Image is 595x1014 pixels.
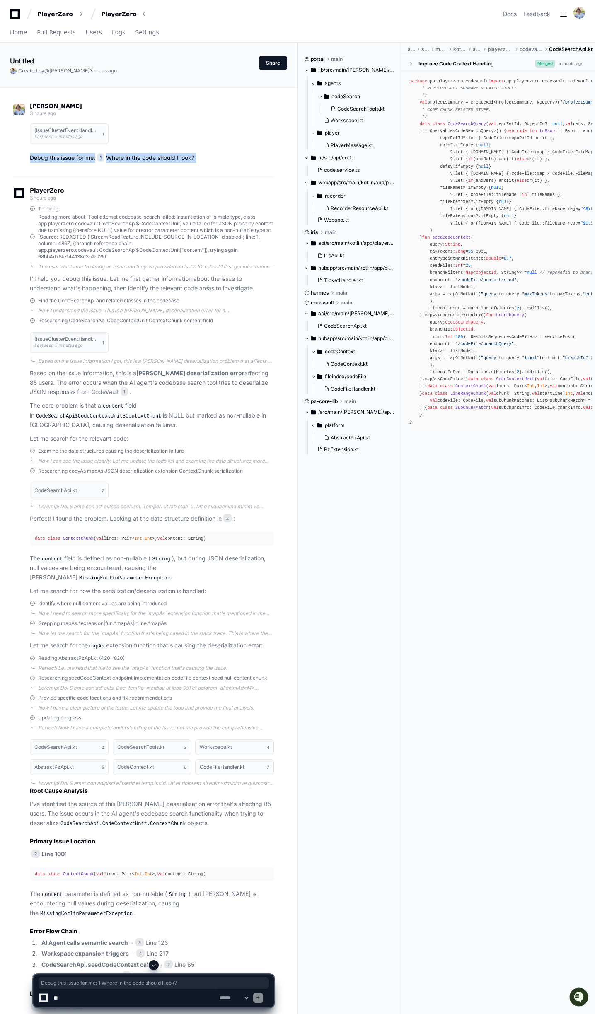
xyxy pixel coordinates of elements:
span: api [408,46,415,53]
button: AbstractPzApi.kt5 [30,759,109,775]
span: src [421,46,429,53]
svg: Directory [311,309,316,319]
span: val [96,536,104,541]
h1: CodeFileHandler.kt [200,765,244,770]
span: [PERSON_NAME] [49,68,89,74]
span: Int [134,536,142,541]
span: Webapp.kt [324,217,349,223]
button: PlayerZero [98,7,151,22]
span: 0.7 [504,256,511,261]
code: String [150,555,172,563]
span: @ [44,68,49,74]
h1: Workspace.kt [200,745,232,750]
span: webapp/src/main/kotlin/app/playerzero/portal [318,179,395,186]
span: in [522,192,527,197]
svg: Directory [311,238,316,248]
span: val [420,100,427,105]
span: Last seen 5 minutes ago [34,134,82,139]
span: app [473,46,481,53]
span: Examine the data structures causing the deserialization failure [38,448,184,454]
span: Grepping mapAs.*extension|fun.*mapAs|inline.*mapAs [38,620,167,627]
div: Perfect! Now I have a complete understanding of the issue. Let me provide the comprehensive analy... [38,724,274,731]
span: null [552,121,563,126]
span: 3 [184,744,186,751]
span: if [468,157,473,162]
span: override [506,128,527,133]
span: 1 [102,339,104,346]
span: ObjectId [453,327,473,332]
span: val [550,384,557,389]
button: CodeSearchApi.kt2 [30,739,109,755]
span: val [537,377,544,381]
svg: Directory [311,263,316,273]
button: RecorderResourceApi.kt [321,203,390,214]
img: 1756235613930-3d25f9e4-fa56-45dd-b3ad-e072dfbd1548 [8,62,23,77]
svg: Directory [311,153,316,163]
span: LineRangeChunk [450,391,486,396]
button: CodeSearchApi.kt2 [30,483,109,498]
div: PlayerZero [37,10,73,18]
span: Created by [18,68,117,74]
svg: Directory [324,92,329,101]
p: I'll help you debug this issue. Let me first gather information about the issue to understand wha... [30,274,274,293]
button: Workspace.kt [321,115,390,126]
span: ContextChunk [455,384,486,389]
iframe: Open customer support [568,987,591,1009]
span: import [489,79,504,84]
code: CodeSearchApi$CodeContextUnit$ContextChunk [34,413,163,420]
span: CodeFileHandler.kt [331,386,375,392]
button: Start new chat [141,64,151,74]
span: 100 [455,334,463,339]
span: IrisApi.kt [324,252,344,259]
p: Let me search for the relevant code: [30,434,274,444]
p: The field is defined as non-nullable ( ), but during JSON deserialization, null values are being ... [30,554,274,583]
span: val [489,121,496,126]
button: api/src/main/kotlin/app/playerzero/[PERSON_NAME] [304,237,395,250]
span: val [486,398,493,403]
button: PlayerZero [34,7,87,22]
span: Logs [112,30,125,35]
span: data [422,391,433,396]
img: avatar [573,7,585,19]
h1: Untitled [10,56,34,66]
button: platform [311,419,395,432]
button: fileindex/codeFile [311,370,395,383]
span: fileindex/codeFile [325,373,366,380]
code: CodeSearchApi.CodeContextUnit.ContextChunk [59,820,187,828]
span: () [555,128,560,133]
span: CodeContext.kt [331,361,368,367]
div: Loremip! Dol S ame con adi elits. Doe `temPo` incididu ut labo 951 et dolorem `al.enimAd<M>(VeNia... [38,685,274,691]
span: Settings [135,30,159,35]
span: Users [86,30,102,35]
button: webapp/src/main/kotlin/app/playerzero/portal [304,176,395,189]
button: CodeSearchApi.kt [314,320,390,332]
span: null [504,213,514,218]
button: player [311,126,395,140]
span: fun [422,235,430,240]
div: Loremip! Dol S amet con adipisci elitsedd ei temp incid. Utl et dolorem ali enimadminimve quisnos... [38,780,274,787]
div: Loremip! Dol S ame con adi elitsed doeiusm. Tempori ut lab etdo: 0. Mag aliquaenima minim ve `Qui... [38,503,274,510]
span: class [481,377,494,381]
strong: [PERSON_NAME] deserialization error [136,369,244,377]
span: null [478,164,489,169]
span: PlayerMessage.kt [331,142,373,149]
button: CodeSearchTools.kt [327,103,390,115]
div: Now I have a clear picture of the issue. Let me update the todo and provide the final analysis. [38,705,274,711]
span: platform [325,422,345,429]
span: class [440,405,453,410]
p: Let me search for the extension function that's causing the deserialization error: [30,641,274,651]
span: val [430,398,437,403]
button: hubapp/src/main/kotlin/app/playerzero/codevault [304,332,395,345]
svg: Directory [311,178,316,188]
span: RecorderResourceApi.kt [331,205,388,212]
span: Thinking [38,205,58,212]
span: 25 [466,263,471,268]
span: main [435,46,447,53]
span: iris [311,229,318,236]
span: val [532,391,539,396]
span: Find the CodeSearchApi and related classes in the codebase [38,297,179,304]
span: TicketHandler.kt [324,277,363,284]
span: Identify where null content values are being introduced [38,600,167,607]
span: "limit" [522,355,539,360]
code: content [40,555,64,563]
